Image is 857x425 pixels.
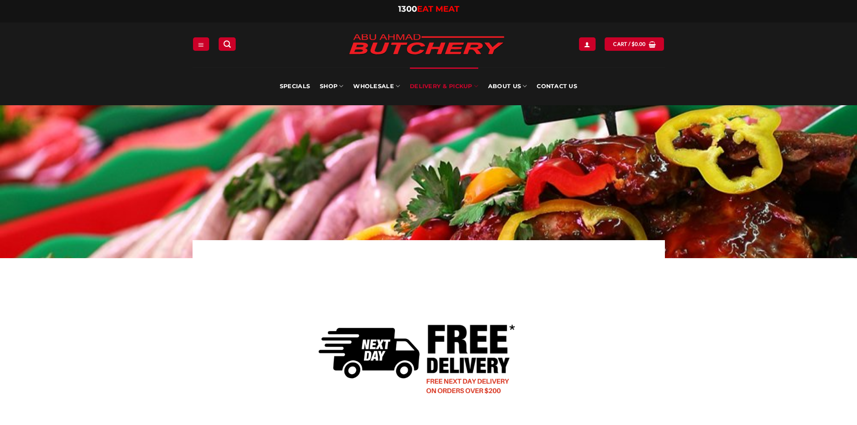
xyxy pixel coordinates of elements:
[341,28,512,62] img: Abu Ahmad Butchery
[632,40,635,48] span: $
[219,37,236,50] a: Search
[410,67,478,105] a: Delivery & Pickup
[579,37,595,50] a: Login
[537,67,577,105] a: Contact Us
[632,41,646,47] bdi: 0.00
[398,4,417,14] span: 1300
[320,67,343,105] a: SHOP
[613,40,646,48] span: Cart /
[280,67,310,105] a: Specials
[193,37,209,50] a: Menu
[353,67,400,105] a: Wholesale
[417,4,459,14] span: EAT MEAT
[488,67,527,105] a: About Us
[605,37,664,50] a: View cart
[398,4,459,14] a: 1300EAT MEAT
